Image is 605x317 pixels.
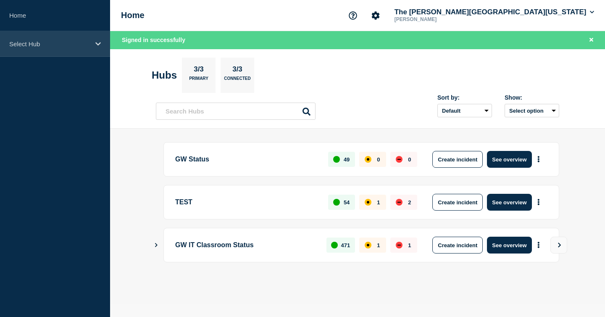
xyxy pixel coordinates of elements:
[432,194,483,211] button: Create incident
[224,76,250,85] p: Connected
[344,7,362,24] button: Support
[175,151,318,168] p: GW Status
[365,242,371,248] div: affected
[365,199,371,206] div: affected
[122,37,185,43] span: Signed in successfully
[156,103,316,120] input: Search Hubs
[229,65,246,76] p: 3/3
[341,242,350,248] p: 471
[333,156,340,163] div: up
[408,242,411,248] p: 1
[396,242,402,248] div: down
[505,104,559,117] button: Select option
[533,195,544,210] button: More actions
[408,156,411,163] p: 0
[396,199,402,206] div: down
[331,242,338,248] div: up
[189,76,208,85] p: Primary
[333,199,340,206] div: up
[487,237,531,254] button: See overview
[152,69,177,81] h2: Hubs
[408,199,411,206] p: 2
[505,94,559,101] div: Show:
[393,16,480,22] p: [PERSON_NAME]
[533,238,544,253] button: More actions
[550,237,567,254] button: View
[437,104,492,117] select: Sort by
[154,242,158,248] button: Show Connected Hubs
[377,199,380,206] p: 1
[586,35,597,45] button: Close banner
[344,199,350,206] p: 54
[9,40,90,48] p: Select Hub
[121,11,145,20] h1: Home
[533,152,544,167] button: More actions
[437,94,492,101] div: Sort by:
[393,8,596,16] button: The [PERSON_NAME][GEOGRAPHIC_DATA][US_STATE]
[396,156,402,163] div: down
[365,156,371,163] div: affected
[487,151,531,168] button: See overview
[344,156,350,163] p: 49
[377,242,380,248] p: 1
[432,237,483,254] button: Create incident
[432,151,483,168] button: Create incident
[191,65,207,76] p: 3/3
[487,194,531,211] button: See overview
[175,237,317,254] p: GW IT Classroom Status
[377,156,380,163] p: 0
[175,194,318,211] p: TEST
[367,7,384,24] button: Account settings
